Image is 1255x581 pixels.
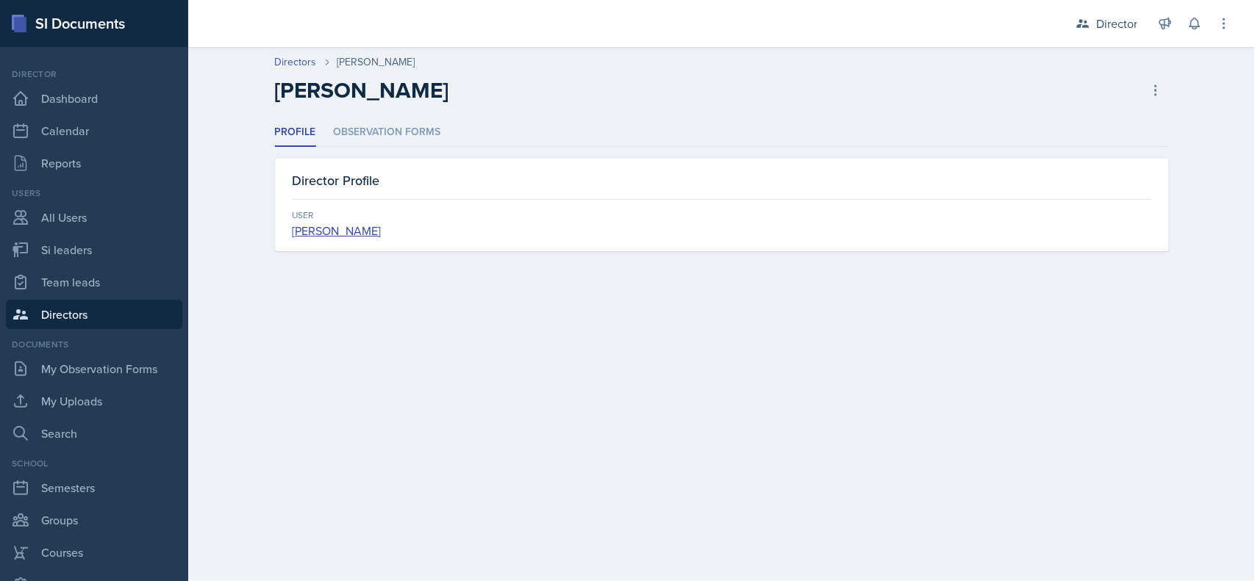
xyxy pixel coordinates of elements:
a: [PERSON_NAME] [293,223,382,239]
a: Si leaders [6,235,182,264]
a: Search [6,419,182,448]
div: Director [1096,15,1137,32]
h2: [PERSON_NAME] [275,77,449,104]
a: All Users [6,203,182,232]
div: Documents [6,338,182,351]
a: Groups [6,505,182,535]
a: Reports [6,148,182,178]
a: Courses [6,538,182,567]
a: Calendar [6,116,182,145]
div: [PERSON_NAME] [337,54,415,70]
a: Team leads [6,267,182,297]
h3: Director Profile [293,170,380,190]
div: User [293,209,1151,222]
a: My Uploads [6,386,182,416]
div: Users [6,187,182,200]
div: School [6,457,182,470]
a: Directors [6,300,182,329]
li: Observation Forms [334,118,441,147]
a: Dashboard [6,84,182,113]
a: Directors [275,54,317,70]
div: Director [6,68,182,81]
a: Semesters [6,473,182,502]
li: Profile [275,118,316,147]
a: My Observation Forms [6,354,182,383]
